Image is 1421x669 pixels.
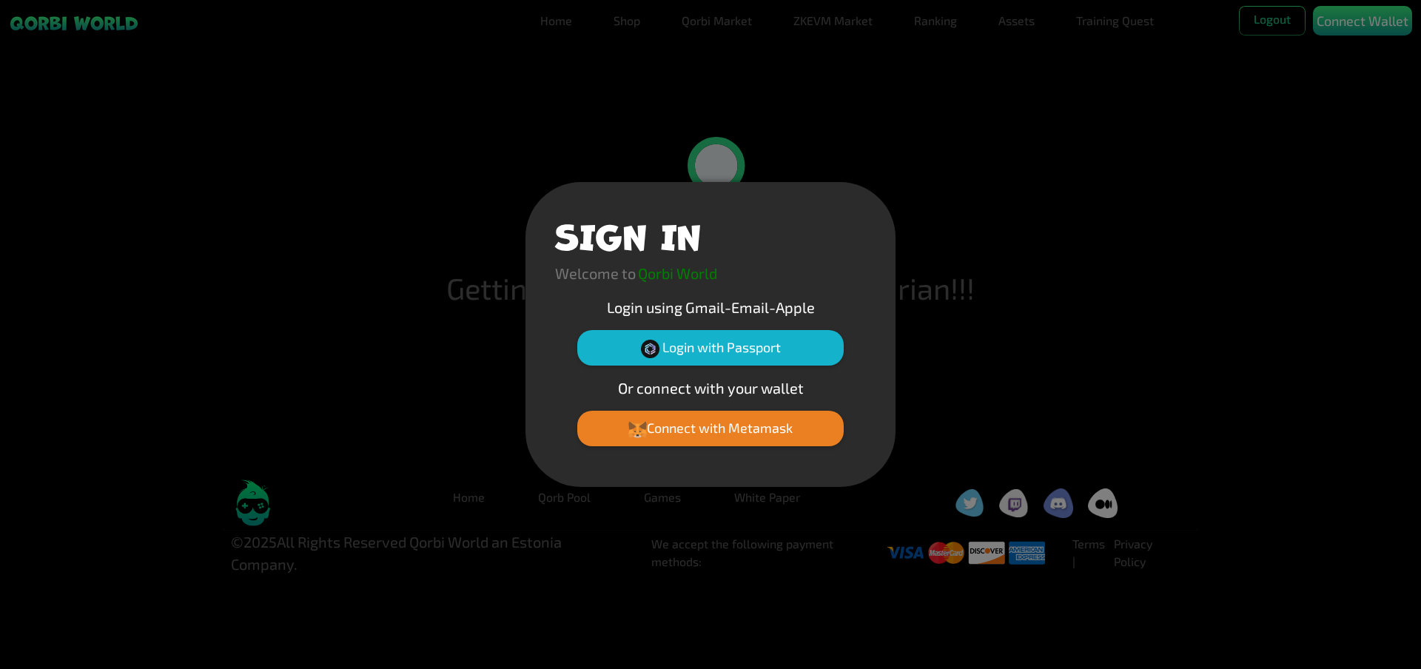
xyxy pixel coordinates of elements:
p: Or connect with your wallet [555,377,866,399]
h1: SIGN IN [555,212,701,256]
button: Connect with Metamask [577,411,844,446]
p: Login using Gmail-Email-Apple [555,296,866,318]
p: Qorbi World [638,262,717,284]
img: Passport Logo [641,340,659,358]
p: Welcome to [555,262,636,284]
button: Login with Passport [577,330,844,366]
